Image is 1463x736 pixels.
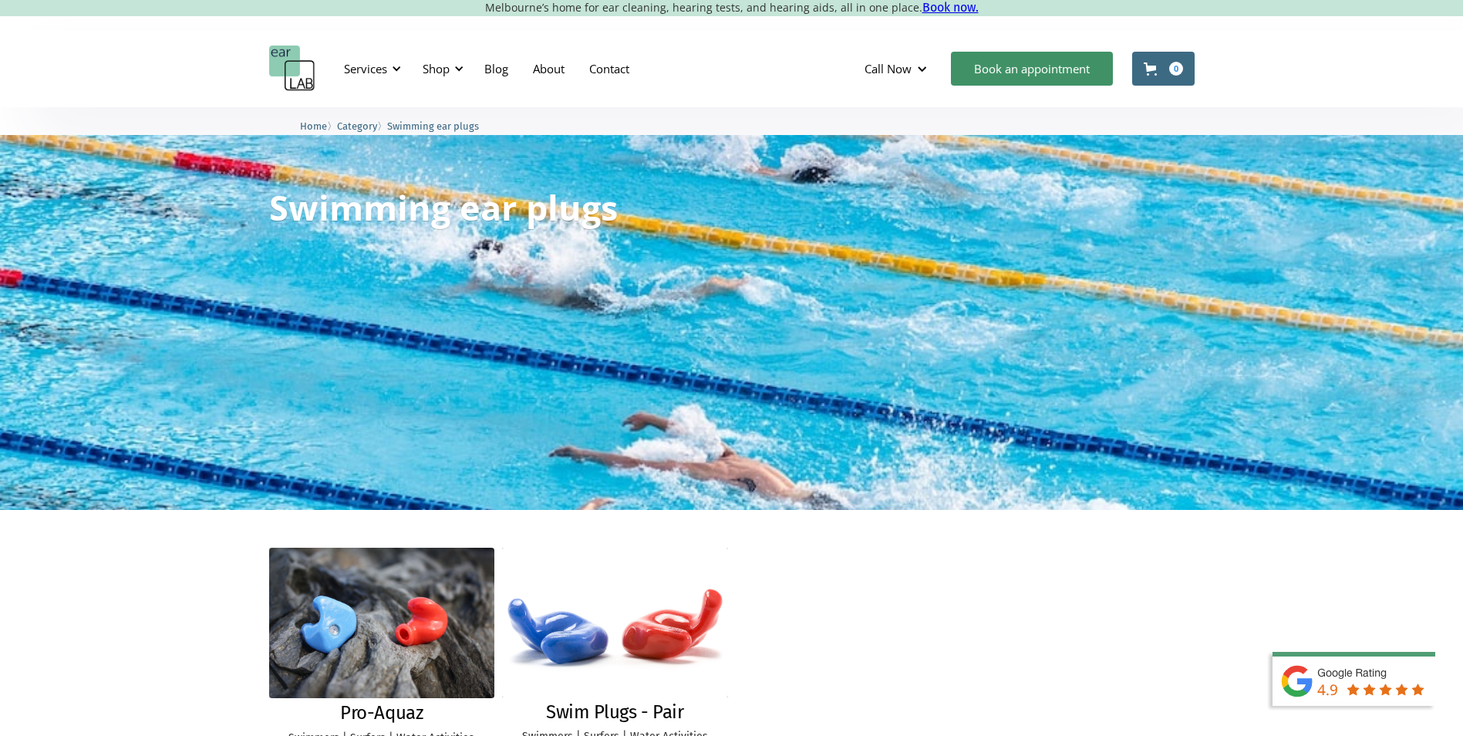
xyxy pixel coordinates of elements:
a: Home [300,118,327,133]
a: Contact [577,46,642,91]
div: Call Now [852,46,943,92]
a: About [521,46,577,91]
a: Open cart [1132,52,1195,86]
a: Blog [472,46,521,91]
div: Shop [413,46,468,92]
a: Category [337,118,377,133]
li: 〉 [337,118,387,134]
div: Services [344,61,387,76]
h2: Pro-Aquaz [340,702,423,724]
h2: Swim Plugs - Pair [546,701,683,724]
div: Call Now [865,61,912,76]
div: 0 [1169,62,1183,76]
h1: Swimming ear plugs [269,190,618,225]
img: Pro-Aquaz [269,548,495,698]
li: 〉 [300,118,337,134]
span: Swimming ear plugs [387,120,479,132]
a: home [269,46,315,92]
a: Book an appointment [951,52,1113,86]
span: Category [337,120,377,132]
div: Shop [423,61,450,76]
img: Swim Plugs - Pair [502,548,728,697]
a: Swimming ear plugs [387,118,479,133]
span: Home [300,120,327,132]
div: Services [335,46,406,92]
